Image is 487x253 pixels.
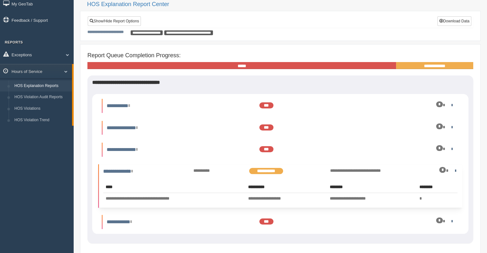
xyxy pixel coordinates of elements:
[12,115,72,126] a: HOS Violation Trend
[12,80,72,92] a: HOS Explanation Reports
[98,164,462,207] li: Expand
[87,1,481,8] h2: HOS Explanation Report Center
[12,103,72,115] a: HOS Violations
[102,143,459,157] li: Expand
[87,52,473,59] h4: Report Queue Completion Progress:
[12,91,72,103] a: HOS Violation Audit Reports
[102,121,459,135] li: Expand
[88,16,141,26] a: Show/Hide Report Options
[437,16,471,26] button: Download Data
[102,215,459,229] li: Expand
[102,99,459,113] li: Expand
